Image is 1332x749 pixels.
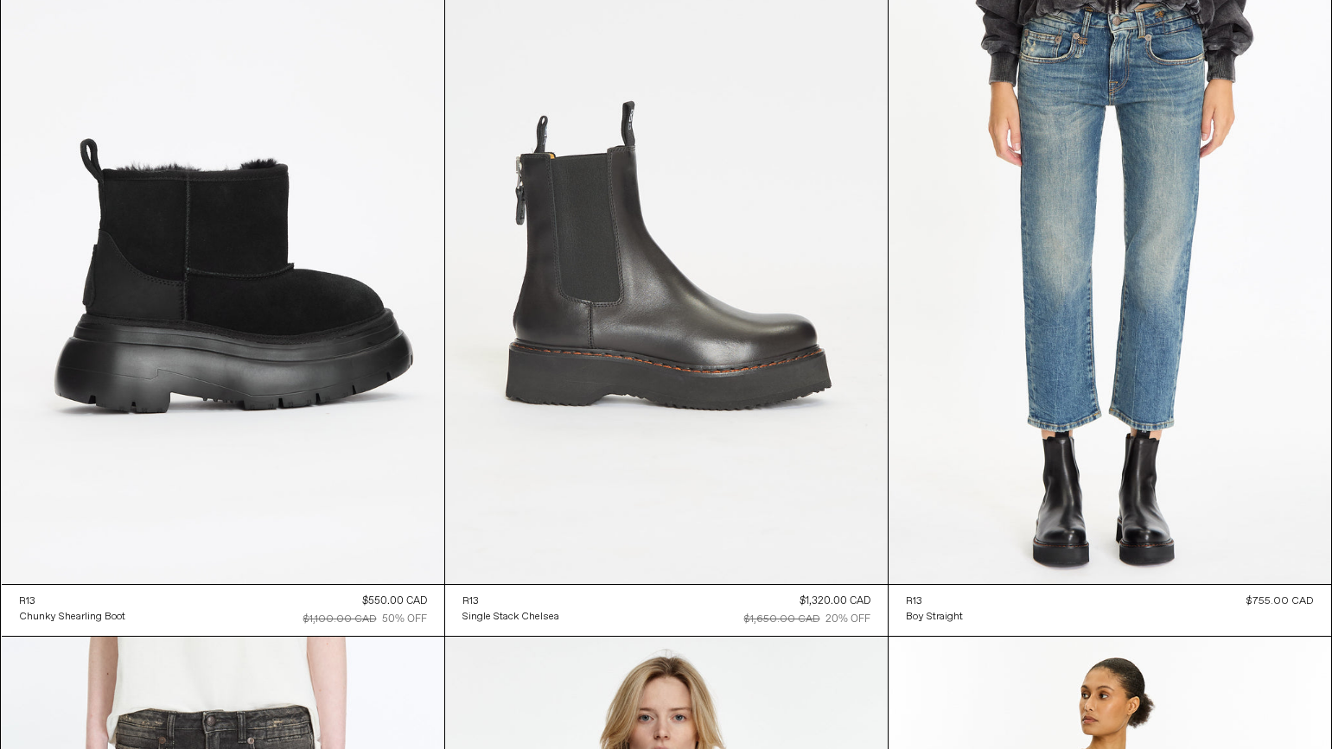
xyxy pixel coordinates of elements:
a: R13 [906,593,963,609]
div: $1,100.00 CAD [303,612,377,627]
a: Single Stack Chelsea [462,609,559,625]
div: 50% OFF [382,612,427,627]
a: R13 [19,593,125,609]
a: Chunky Shearling Boot [19,609,125,625]
div: R13 [906,594,922,609]
div: Boy Straight [906,610,963,625]
div: Chunky Shearling Boot [19,610,125,625]
div: R13 [462,594,479,609]
div: Single Stack Chelsea [462,610,559,625]
div: R13 [19,594,35,609]
a: R13 [462,593,559,609]
div: $1,650.00 CAD [744,612,820,627]
div: $755.00 CAD [1246,593,1314,609]
div: 20% OFF [825,612,870,627]
div: $1,320.00 CAD [800,593,870,609]
a: Boy Straight [906,609,963,625]
div: $550.00 CAD [362,593,427,609]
